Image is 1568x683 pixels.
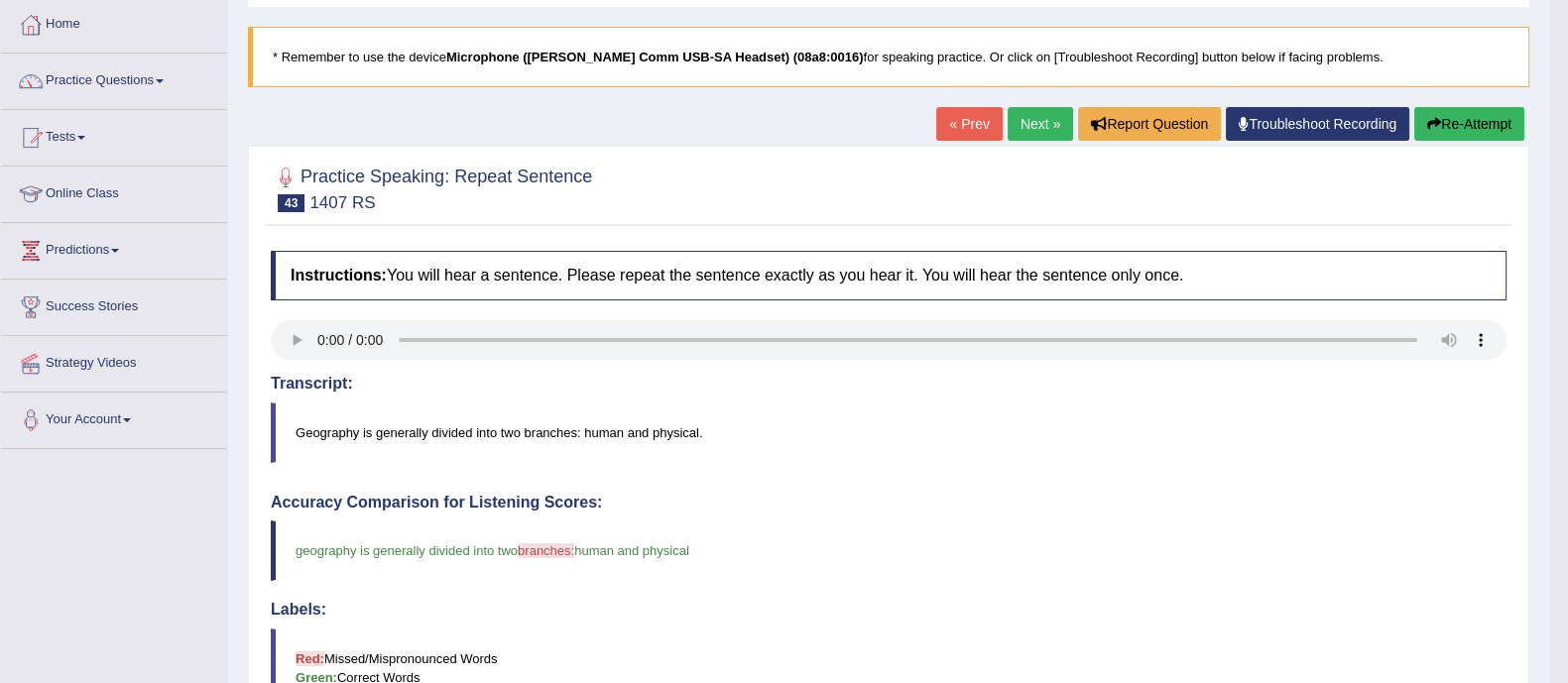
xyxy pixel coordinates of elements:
b: Red: [296,651,324,666]
b: Microphone ([PERSON_NAME] Comm USB-SA Headset) (08a8:0016) [446,50,864,64]
span: geography is generally divided into two [296,543,518,558]
a: Online Class [1,167,227,216]
span: 43 [278,194,304,212]
small: 1407 RS [309,193,375,212]
button: Re-Attempt [1414,107,1524,141]
a: Tests [1,110,227,160]
a: Practice Questions [1,54,227,103]
h4: You will hear a sentence. Please repeat the sentence exactly as you hear it. You will hear the se... [271,251,1507,300]
a: Troubleshoot Recording [1226,107,1409,141]
span: branches: [518,543,574,558]
a: « Prev [936,107,1002,141]
a: Strategy Videos [1,336,227,386]
a: Next » [1008,107,1073,141]
h4: Labels: [271,601,1507,619]
h4: Transcript: [271,375,1507,393]
a: Predictions [1,223,227,273]
span: human and physical [574,543,689,558]
blockquote: * Remember to use the device for speaking practice. Or click on [Troubleshoot Recording] button b... [248,27,1529,87]
h2: Practice Speaking: Repeat Sentence [271,163,592,212]
button: Report Question [1078,107,1221,141]
h4: Accuracy Comparison for Listening Scores: [271,494,1507,512]
a: Success Stories [1,280,227,329]
a: Your Account [1,393,227,442]
blockquote: Geography is generally divided into two branches: human and physical. [271,402,1507,463]
b: Instructions: [291,267,387,284]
